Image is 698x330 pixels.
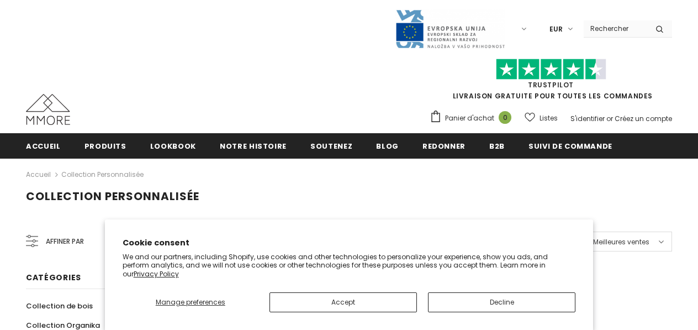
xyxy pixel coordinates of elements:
[46,235,84,248] span: Affiner par
[26,141,61,151] span: Accueil
[489,133,505,158] a: B2B
[528,80,574,90] a: TrustPilot
[528,133,612,158] a: Suivi de commande
[220,141,287,151] span: Notre histoire
[123,237,576,249] h2: Cookie consent
[570,114,605,123] a: S'identifier
[528,141,612,151] span: Suivi de commande
[395,9,505,49] img: Javni Razpis
[376,133,399,158] a: Blog
[150,141,196,151] span: Lookbook
[430,110,517,127] a: Panier d'achat 0
[428,292,575,312] button: Decline
[123,253,576,279] p: We and our partners, including Shopify, use cookies and other technologies to personalize your ex...
[496,59,606,80] img: Faites confiance aux étoiles pilotes
[156,297,225,307] span: Manage preferences
[134,269,179,279] a: Privacy Policy
[26,94,70,125] img: Cas MMORE
[84,141,126,151] span: Produits
[489,141,505,151] span: B2B
[150,133,196,158] a: Lookbook
[422,133,466,158] a: Redonner
[310,133,352,158] a: soutenez
[540,113,558,124] span: Listes
[123,292,258,312] button: Manage preferences
[26,296,93,316] a: Collection de bois
[549,24,563,35] span: EUR
[61,170,144,179] a: Collection personnalisée
[584,20,647,36] input: Search Site
[26,272,81,283] span: Catégories
[606,114,613,123] span: or
[593,237,649,248] span: Meilleures ventes
[422,141,466,151] span: Redonner
[310,141,352,151] span: soutenez
[376,141,399,151] span: Blog
[269,292,417,312] button: Accept
[499,111,511,124] span: 0
[84,133,126,158] a: Produits
[525,108,558,128] a: Listes
[395,24,505,33] a: Javni Razpis
[430,64,672,101] span: LIVRAISON GRATUITE POUR TOUTES LES COMMANDES
[445,113,494,124] span: Panier d'achat
[220,133,287,158] a: Notre histoire
[26,133,61,158] a: Accueil
[26,168,51,181] a: Accueil
[615,114,672,123] a: Créez un compte
[26,188,199,204] span: Collection personnalisée
[26,301,93,311] span: Collection de bois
